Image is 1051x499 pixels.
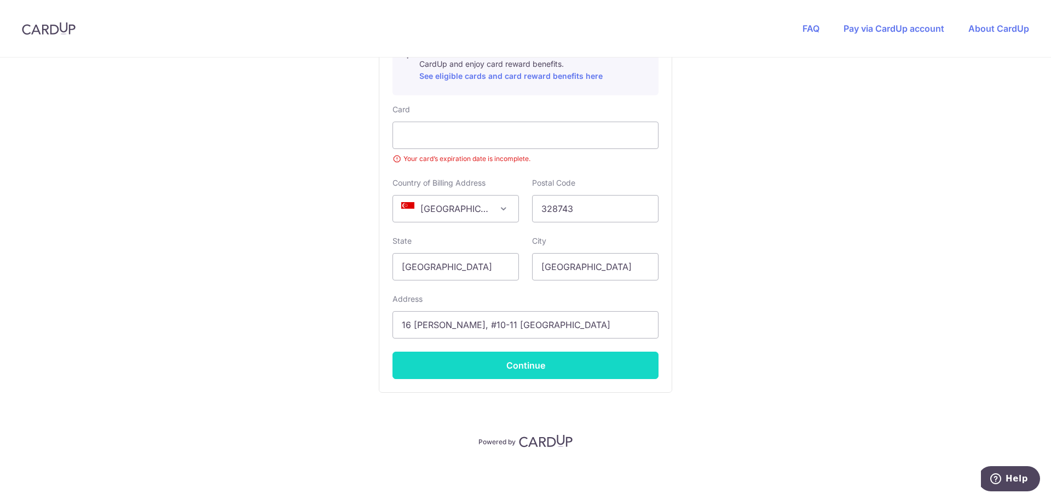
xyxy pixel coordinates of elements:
[393,196,518,222] span: Singapore
[392,294,423,305] label: Address
[392,352,659,379] button: Continue
[392,236,412,246] label: State
[392,177,486,188] label: Country of Billing Address
[968,23,1029,34] a: About CardUp
[802,23,819,34] a: FAQ
[532,177,575,188] label: Postal Code
[419,71,603,81] a: See eligible cards and card reward benefits here
[478,435,516,446] p: Powered by
[981,466,1040,494] iframe: Opens a widget where you can find more information
[519,434,573,448] img: CardUp
[402,129,649,142] iframe: Secure card payment input frame
[532,195,659,222] input: Example 123456
[392,153,659,164] small: Your card’s expiration date is incomplete.
[532,236,546,246] label: City
[22,22,76,35] img: CardUp
[419,48,649,83] p: Pay with your credit card for this and other payments on CardUp and enjoy card reward benefits.
[392,104,410,115] label: Card
[844,23,944,34] a: Pay via CardUp account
